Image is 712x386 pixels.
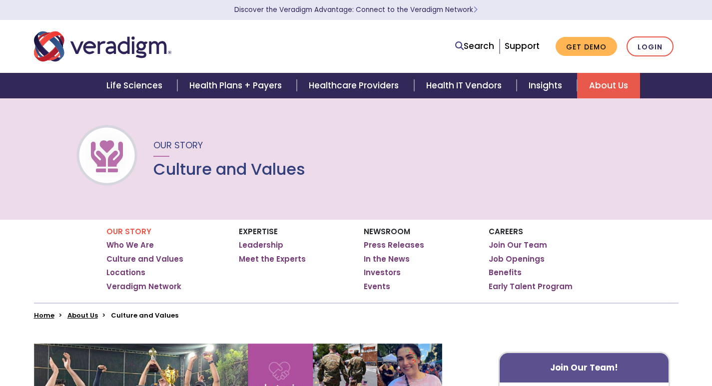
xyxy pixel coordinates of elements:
[67,311,98,320] a: About Us
[577,73,640,98] a: About Us
[364,282,390,292] a: Events
[106,282,181,292] a: Veradigm Network
[489,254,545,264] a: Job Openings
[455,39,494,53] a: Search
[297,73,414,98] a: Healthcare Providers
[627,36,674,57] a: Login
[34,30,171,63] img: Veradigm logo
[473,5,478,14] span: Learn More
[364,240,424,250] a: Press Releases
[489,268,522,278] a: Benefits
[414,73,517,98] a: Health IT Vendors
[177,73,297,98] a: Health Plans + Payers
[34,311,54,320] a: Home
[239,254,306,264] a: Meet the Experts
[239,240,283,250] a: Leadership
[489,282,573,292] a: Early Talent Program
[364,268,401,278] a: Investors
[550,362,618,374] strong: Join Our Team!
[517,73,577,98] a: Insights
[106,240,154,250] a: Who We Are
[153,160,305,179] h1: Culture and Values
[234,5,478,14] a: Discover the Veradigm Advantage: Connect to the Veradigm NetworkLearn More
[106,268,145,278] a: Locations
[505,40,540,52] a: Support
[106,254,183,264] a: Culture and Values
[94,73,177,98] a: Life Sciences
[556,37,617,56] a: Get Demo
[489,240,547,250] a: Join Our Team
[364,254,410,264] a: In the News
[153,139,203,151] span: Our Story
